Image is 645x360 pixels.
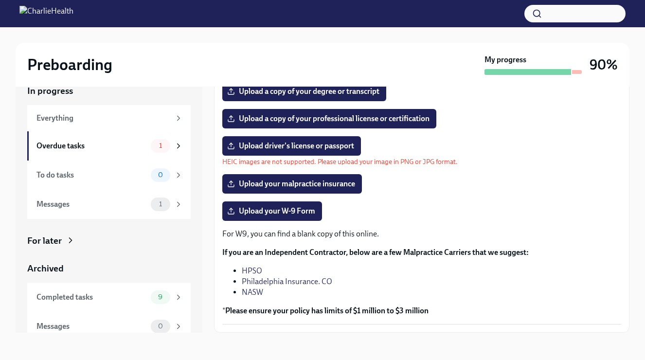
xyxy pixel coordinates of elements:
[229,179,355,189] span: Upload your malpractice insurance
[229,114,430,124] span: Upload a copy of your professional license or certification
[19,6,73,21] img: CharlieHealth
[222,201,322,221] label: Upload your W-9 Form
[225,306,429,315] strong: Please ensure your policy has limits of $1 million to $3 million
[222,109,436,128] label: Upload a copy of your professional license or certification
[242,277,332,286] a: Philadelphia Insurance. CO
[36,141,147,151] div: Overdue tasks
[153,200,168,208] span: 1
[27,283,191,312] a: Completed tasks9
[222,229,621,239] p: For W9, you can find a blank copy of this online.
[229,206,315,216] span: Upload your W-9 Form
[222,82,386,101] label: Upload a copy of your degree or transcript
[27,234,191,247] a: For later
[27,131,191,161] a: Overdue tasks1
[153,142,168,149] span: 1
[222,157,458,166] p: HEIC images are not supported. Please upload your image in PNG or JPG format.
[27,85,191,97] a: In progress
[152,323,169,330] span: 0
[27,190,191,219] a: Messages1
[222,136,361,156] label: Upload driver's license or passport
[152,171,169,179] span: 0
[27,234,62,247] div: For later
[36,170,147,180] div: To do tasks
[222,174,362,194] label: Upload your malpractice insurance
[229,141,354,151] span: Upload driver's license or passport
[27,312,191,341] a: Messages0
[152,293,168,301] span: 9
[36,321,147,332] div: Messages
[484,54,526,65] strong: My progress
[242,288,263,297] a: NASW
[36,199,147,210] div: Messages
[242,266,262,275] a: HPSO
[36,113,170,124] div: Everything
[27,55,112,74] h2: Preboarding
[222,248,529,257] strong: If you are an Independent Contractor, below are a few Malpractice Carriers that we suggest:
[590,56,618,73] h3: 90%
[229,87,379,96] span: Upload a copy of your degree or transcript
[27,262,191,275] a: Archived
[27,105,191,131] a: Everything
[27,161,191,190] a: To do tasks0
[36,292,147,303] div: Completed tasks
